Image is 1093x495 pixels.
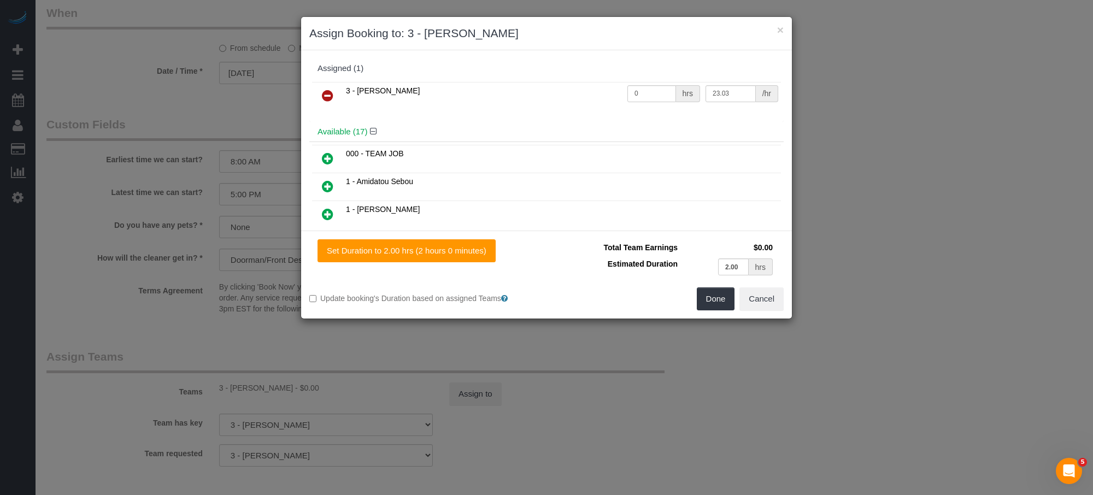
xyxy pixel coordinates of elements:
[777,24,784,36] button: ×
[309,295,316,302] input: Update booking's Duration based on assigned Teams
[555,239,680,256] td: Total Team Earnings
[318,64,775,73] div: Assigned (1)
[756,85,778,102] div: /hr
[676,85,700,102] div: hrs
[309,293,538,304] label: Update booking's Duration based on assigned Teams
[680,239,775,256] td: $0.00
[346,177,413,186] span: 1 - Amidatou Sebou
[318,239,496,262] button: Set Duration to 2.00 hrs (2 hours 0 minutes)
[346,86,420,95] span: 3 - [PERSON_NAME]
[318,127,775,137] h4: Available (17)
[697,287,735,310] button: Done
[1056,458,1082,484] iframe: Intercom live chat
[346,149,404,158] span: 000 - TEAM JOB
[749,258,773,275] div: hrs
[309,25,784,42] h3: Assign Booking to: 3 - [PERSON_NAME]
[739,287,784,310] button: Cancel
[1078,458,1087,467] span: 5
[346,205,420,214] span: 1 - [PERSON_NAME]
[608,260,678,268] span: Estimated Duration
